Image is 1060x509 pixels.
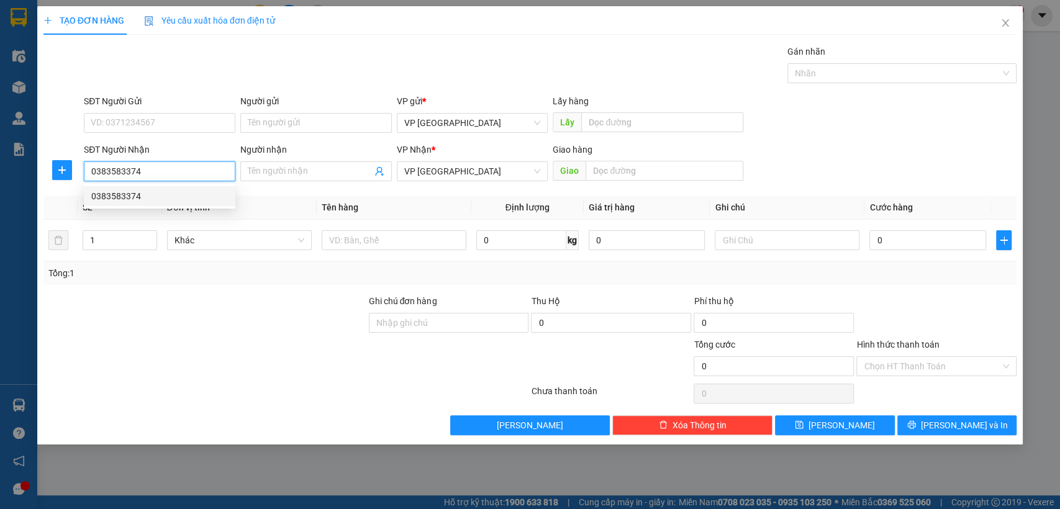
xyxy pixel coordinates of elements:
span: Tên hàng [322,202,358,212]
label: Hình thức thanh toán [856,340,939,349]
span: Định lượng [505,202,550,212]
span: Tổng cước [694,340,735,349]
input: VD: Bàn, Ghế [322,230,466,250]
input: Ghi Chú [715,230,859,250]
div: Người nhận [240,143,392,156]
input: Ghi chú đơn hàng [369,313,529,333]
th: Ghi chú [710,196,864,220]
span: close [1000,18,1010,28]
input: Dọc đường [581,112,743,132]
label: Gán nhãn [787,47,825,56]
span: VP Lộc Ninh [404,114,541,132]
span: [PERSON_NAME] và In [921,418,1008,432]
span: SL [83,202,93,212]
span: printer [907,420,916,430]
div: VP gửi [397,94,548,108]
span: Yêu cầu xuất hóa đơn điện tử [144,16,275,25]
span: plus [43,16,52,25]
span: user-add [374,166,384,176]
div: VP [GEOGRAPHIC_DATA] [145,11,271,40]
span: Cước hàng [869,202,912,212]
span: sieu thi eon [163,58,260,79]
span: Khác [174,231,304,250]
span: Giao hàng [553,145,592,155]
span: delete [659,420,668,430]
div: Tổng: 1 [48,266,410,280]
span: Thu Hộ [531,296,559,306]
span: VP Sài Gòn [404,162,541,181]
div: Người gửi [240,94,392,108]
div: 0383583374 [84,186,235,206]
span: Giá trị hàng [589,202,635,212]
div: VP [GEOGRAPHIC_DATA] [11,11,137,40]
span: Lấy [553,112,581,132]
input: Dọc đường [586,161,743,181]
span: plus [53,165,71,175]
img: icon [144,16,154,26]
button: delete [48,230,68,250]
span: VP Nhận [397,145,432,155]
span: CC : [143,90,161,103]
span: Lấy hàng [553,96,589,106]
button: Close [988,6,1023,41]
button: save[PERSON_NAME] [775,415,894,435]
span: kg [566,230,579,250]
div: Chưa thanh toán [530,384,693,406]
span: Nhận: [145,12,175,25]
span: TẠO ĐƠN HÀNG [43,16,124,25]
button: plus [52,160,72,180]
span: Gửi: [11,12,30,25]
div: Phí thu hộ [694,294,854,313]
div: 0383583374 [91,189,228,203]
span: [PERSON_NAME] [497,418,563,432]
span: save [795,420,804,430]
span: plus [997,235,1011,245]
span: Giao [553,161,586,181]
input: 0 [589,230,705,250]
div: SĐT Người Nhận [84,143,235,156]
span: Xóa Thông tin [673,418,727,432]
div: 30.000 [143,87,273,104]
div: 0986706470 [145,40,271,58]
button: printer[PERSON_NAME] và In [897,415,1017,435]
span: DĐ: [145,65,163,78]
button: [PERSON_NAME] [450,415,610,435]
label: Ghi chú đơn hàng [369,296,437,306]
div: SĐT Người Gửi [84,94,235,108]
button: deleteXóa Thông tin [612,415,772,435]
button: plus [996,230,1012,250]
span: [PERSON_NAME] [809,418,875,432]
